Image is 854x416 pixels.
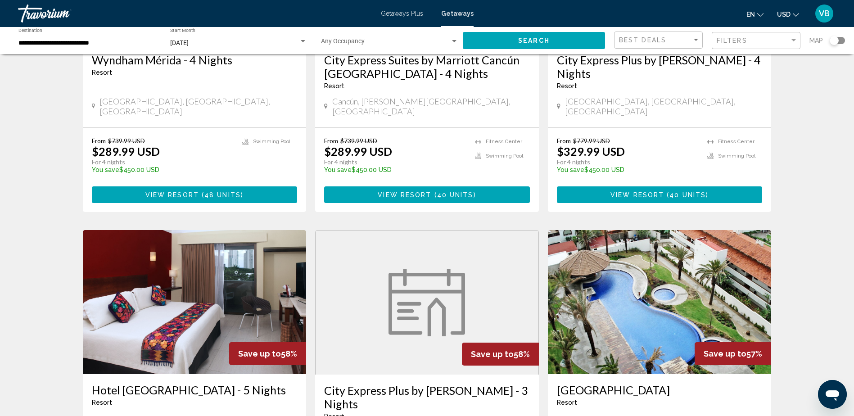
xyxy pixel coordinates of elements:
[746,8,764,21] button: Change language
[557,166,699,173] p: $450.00 USD
[92,166,119,173] span: You save
[819,9,830,18] span: VB
[518,37,550,45] span: Search
[486,139,522,145] span: Fitness Center
[199,191,244,199] span: ( )
[92,137,106,145] span: From
[619,36,666,44] span: Best Deals
[229,342,306,365] div: 58%
[462,343,539,366] div: 58%
[92,383,298,397] a: Hotel [GEOGRAPHIC_DATA] - 5 Nights
[332,96,530,116] span: Cancún, [PERSON_NAME][GEOGRAPHIC_DATA], [GEOGRAPHIC_DATA]
[324,186,530,203] button: View Resort(40 units)
[704,349,746,358] span: Save up to
[669,191,706,199] span: 40 units
[557,53,763,80] a: City Express Plus by [PERSON_NAME] - 4 Nights
[83,230,307,374] img: DY40I01X.jpg
[324,158,466,166] p: For 4 nights
[145,191,199,199] span: View Resort
[712,32,800,50] button: Filter
[557,145,625,158] p: $329.99 USD
[324,137,338,145] span: From
[548,230,772,374] img: C226E01X.jpg
[664,191,709,199] span: ( )
[463,32,605,49] button: Search
[204,191,241,199] span: 48 units
[324,166,352,173] span: You save
[324,145,392,158] p: $289.99 USD
[381,10,423,17] a: Getaways Plus
[718,153,755,159] span: Swimming Pool
[18,5,372,23] a: Travorium
[92,69,112,76] span: Resort
[818,380,847,409] iframe: Button to launch messaging window
[813,4,836,23] button: User Menu
[777,11,791,18] span: USD
[324,82,344,90] span: Resort
[437,191,474,199] span: 40 units
[92,399,112,406] span: Resort
[253,139,290,145] span: Swimming Pool
[557,158,699,166] p: For 4 nights
[777,8,799,21] button: Change currency
[471,349,514,359] span: Save up to
[565,96,763,116] span: [GEOGRAPHIC_DATA], [GEOGRAPHIC_DATA], [GEOGRAPHIC_DATA]
[324,53,530,80] a: City Express Suites by Marriott Cancún [GEOGRAPHIC_DATA] - 4 Nights
[441,10,474,17] a: Getaways
[610,191,664,199] span: View Resort
[809,34,823,47] span: Map
[746,11,755,18] span: en
[92,158,234,166] p: For 4 nights
[92,145,160,158] p: $289.99 USD
[92,166,234,173] p: $450.00 USD
[431,191,476,199] span: ( )
[389,269,465,336] img: week.svg
[573,137,610,145] span: $779.99 USD
[557,137,571,145] span: From
[324,166,466,173] p: $450.00 USD
[557,166,584,173] span: You save
[619,36,700,44] mat-select: Sort by
[486,153,523,159] span: Swimming Pool
[324,384,530,411] a: City Express Plus by [PERSON_NAME] - 3 Nights
[99,96,297,116] span: [GEOGRAPHIC_DATA], [GEOGRAPHIC_DATA], [GEOGRAPHIC_DATA]
[717,37,747,44] span: Filters
[170,39,189,46] span: [DATE]
[238,349,281,358] span: Save up to
[378,191,431,199] span: View Resort
[92,186,298,203] button: View Resort(48 units)
[557,186,763,203] button: View Resort(40 units)
[340,137,377,145] span: $739.99 USD
[695,342,771,365] div: 57%
[557,399,577,406] span: Resort
[92,53,298,67] a: Wyndham Mérida - 4 Nights
[557,383,763,397] a: [GEOGRAPHIC_DATA]
[557,82,577,90] span: Resort
[718,139,755,145] span: Fitness Center
[108,137,145,145] span: $739.99 USD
